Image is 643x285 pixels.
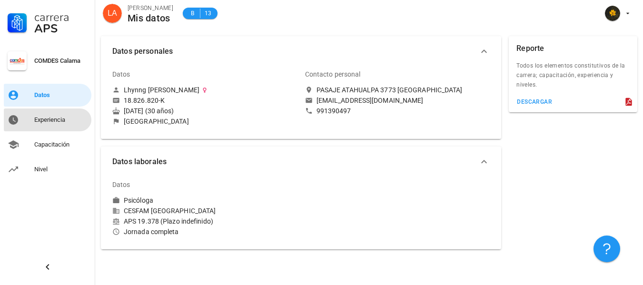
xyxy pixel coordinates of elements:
a: PASAJE ATAHUALPA 3773 [GEOGRAPHIC_DATA] [305,86,490,94]
div: avatar [103,4,122,23]
div: Mis datos [128,13,173,23]
div: avatar [605,6,620,21]
div: Contacto personal [305,63,361,86]
div: Lhynng [PERSON_NAME] [124,86,199,94]
div: APS [34,23,88,34]
a: [EMAIL_ADDRESS][DOMAIN_NAME] [305,96,490,105]
div: Nivel [34,166,88,173]
div: Carrera [34,11,88,23]
div: Reporte [516,36,544,61]
a: Capacitación [4,133,91,156]
div: Datos [112,173,130,196]
div: PASAJE ATAHUALPA 3773 [GEOGRAPHIC_DATA] [317,86,463,94]
button: Datos laborales [101,147,501,177]
div: 18.826.820-K [124,96,165,105]
div: COMDES Calama [34,57,88,65]
button: Datos personales [101,36,501,67]
div: APS 19.378 (Plazo indefinido) [112,217,297,226]
a: 991390497 [305,107,490,115]
div: 991390497 [317,107,351,115]
span: Datos personales [112,45,478,58]
div: [PERSON_NAME] [128,3,173,13]
div: Todos los elementos constitutivos de la carrera; capacitación, experiencia y niveles. [509,61,637,95]
div: Experiencia [34,116,88,124]
div: [DATE] (30 años) [112,107,297,115]
a: Nivel [4,158,91,181]
span: 13 [204,9,212,18]
span: LA [108,4,117,23]
span: B [188,9,196,18]
a: Datos [4,84,91,107]
div: [EMAIL_ADDRESS][DOMAIN_NAME] [317,96,424,105]
div: Psicóloga [124,196,153,205]
button: descargar [513,95,556,108]
span: Datos laborales [112,155,478,168]
div: CESFAM [GEOGRAPHIC_DATA] [112,206,297,215]
div: Datos [34,91,88,99]
div: descargar [516,98,552,105]
a: Experiencia [4,108,91,131]
div: [GEOGRAPHIC_DATA] [124,117,189,126]
div: Capacitación [34,141,88,148]
div: Datos [112,63,130,86]
div: Jornada completa [112,227,297,236]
